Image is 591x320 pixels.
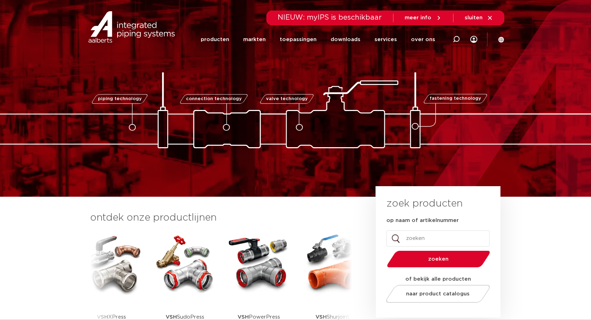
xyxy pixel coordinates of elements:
a: services [374,26,397,53]
span: connection technology [186,97,242,101]
h3: ontdek onze productlijnen [90,211,352,225]
button: zoeken [384,250,493,268]
a: producten [201,26,229,53]
h3: zoek producten [386,197,463,211]
span: valve technology [266,97,307,101]
nav: Menu [201,26,435,53]
span: piping technology [98,97,141,101]
label: op naam of artikelnummer [386,217,459,224]
a: meer info [405,15,442,21]
strong: VSH [316,314,327,320]
span: meer info [405,15,431,20]
span: naar product catalogus [406,291,470,296]
a: over ons [411,26,435,53]
span: fastening technology [430,97,481,101]
strong: VSH [166,314,177,320]
strong: VSH [238,314,249,320]
input: zoeken [386,230,490,247]
a: sluiten [465,15,493,21]
span: NIEUW: myIPS is beschikbaar [278,14,382,21]
strong: VSH [97,314,108,320]
a: markten [243,26,266,53]
span: sluiten [465,15,483,20]
a: downloads [331,26,360,53]
a: naar product catalogus [384,285,492,303]
a: toepassingen [280,26,317,53]
strong: of bekijk alle producten [405,276,471,282]
span: zoeken [405,256,472,262]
